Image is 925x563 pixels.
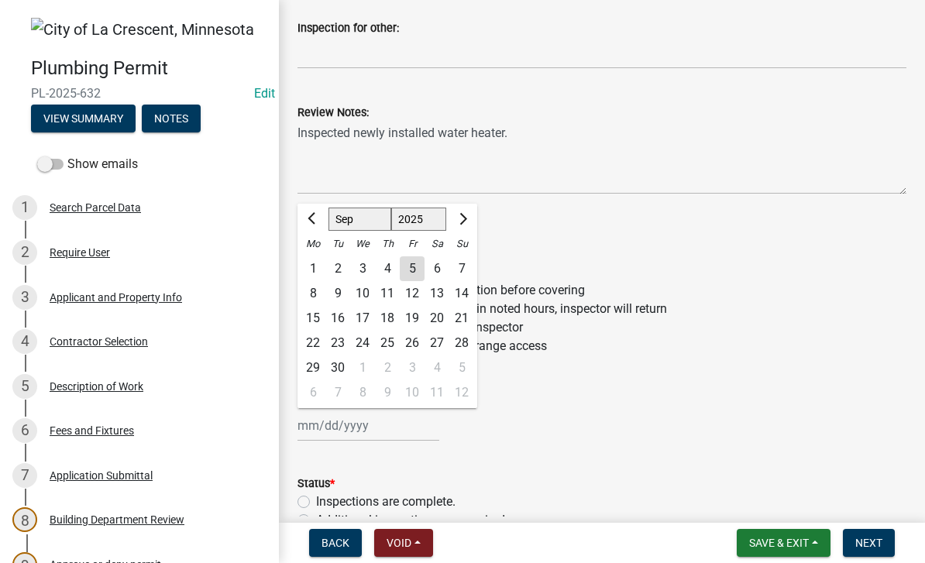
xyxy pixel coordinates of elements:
[325,380,350,405] div: Tuesday, October 7, 2025
[855,537,882,549] span: Next
[425,380,449,405] div: Saturday, October 11, 2025
[325,355,350,380] div: 30
[449,232,474,256] div: Su
[325,306,350,331] div: Tuesday, September 16, 2025
[325,355,350,380] div: Tuesday, September 30, 2025
[325,256,350,281] div: 2
[31,105,136,132] button: View Summary
[301,355,325,380] div: Monday, September 29, 2025
[301,256,325,281] div: Monday, September 1, 2025
[350,380,375,405] div: 8
[425,331,449,355] div: Saturday, September 27, 2025
[425,306,449,331] div: Saturday, September 20, 2025
[737,529,830,557] button: Save & Exit
[12,418,37,443] div: 6
[452,207,471,232] button: Next month
[50,247,110,258] div: Require User
[50,381,143,392] div: Description of Work
[31,86,248,101] span: PL-2025-632
[425,355,449,380] div: 4
[350,331,375,355] div: Wednesday, September 24, 2025
[425,380,449,405] div: 11
[301,232,325,256] div: Mo
[350,281,375,306] div: 10
[297,23,399,34] label: Inspection for other:
[400,256,425,281] div: 5
[375,380,400,405] div: Thursday, October 9, 2025
[350,306,375,331] div: 17
[425,256,449,281] div: Saturday, September 6, 2025
[400,232,425,256] div: Fr
[301,281,325,306] div: Monday, September 8, 2025
[350,281,375,306] div: Wednesday, September 10, 2025
[31,57,266,80] h4: Plumbing Permit
[400,380,425,405] div: 10
[449,256,474,281] div: 7
[400,331,425,355] div: 26
[400,306,425,331] div: Friday, September 19, 2025
[425,306,449,331] div: 20
[425,281,449,306] div: Saturday, September 13, 2025
[350,380,375,405] div: Wednesday, October 8, 2025
[400,306,425,331] div: 19
[50,336,148,347] div: Contractor Selection
[301,331,325,355] div: 22
[400,331,425,355] div: Friday, September 26, 2025
[12,507,37,532] div: 8
[254,86,275,101] wm-modal-confirm: Edit Application Number
[316,493,456,511] label: Inspections are complete.
[31,18,254,41] img: City of La Crescent, Minnesota
[301,256,325,281] div: 1
[449,355,474,380] div: Sunday, October 5, 2025
[350,256,375,281] div: 3
[301,281,325,306] div: 8
[375,256,400,281] div: Thursday, September 4, 2025
[350,355,375,380] div: 1
[425,281,449,306] div: 13
[449,256,474,281] div: Sunday, September 7, 2025
[301,331,325,355] div: Monday, September 22, 2025
[325,281,350,306] div: 9
[749,537,809,549] span: Save & Exit
[350,306,375,331] div: Wednesday, September 17, 2025
[12,463,37,488] div: 7
[50,470,153,481] div: Application Submittal
[400,281,425,306] div: 12
[50,202,141,213] div: Search Parcel Data
[12,240,37,265] div: 2
[325,331,350,355] div: 23
[449,306,474,331] div: Sunday, September 21, 2025
[400,380,425,405] div: Friday, October 10, 2025
[375,331,400,355] div: 25
[325,331,350,355] div: Tuesday, September 23, 2025
[375,306,400,331] div: Thursday, September 18, 2025
[350,331,375,355] div: 24
[301,306,325,331] div: 15
[325,306,350,331] div: 16
[449,380,474,405] div: Sunday, October 12, 2025
[449,380,474,405] div: 12
[50,292,182,303] div: Applicant and Property Info
[304,207,322,232] button: Previous month
[400,281,425,306] div: Friday, September 12, 2025
[350,355,375,380] div: Wednesday, October 1, 2025
[375,232,400,256] div: Th
[449,281,474,306] div: Sunday, September 14, 2025
[449,306,474,331] div: 21
[350,232,375,256] div: We
[301,380,325,405] div: 6
[142,113,201,125] wm-modal-confirm: Notes
[254,86,275,101] a: Edit
[297,479,335,489] label: Status
[843,529,895,557] button: Next
[50,514,184,525] div: Building Department Review
[325,256,350,281] div: Tuesday, September 2, 2025
[449,355,474,380] div: 5
[350,256,375,281] div: Wednesday, September 3, 2025
[425,256,449,281] div: 6
[301,380,325,405] div: Monday, October 6, 2025
[50,425,134,436] div: Fees and Fixtures
[12,285,37,310] div: 3
[322,537,349,549] span: Back
[375,256,400,281] div: 4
